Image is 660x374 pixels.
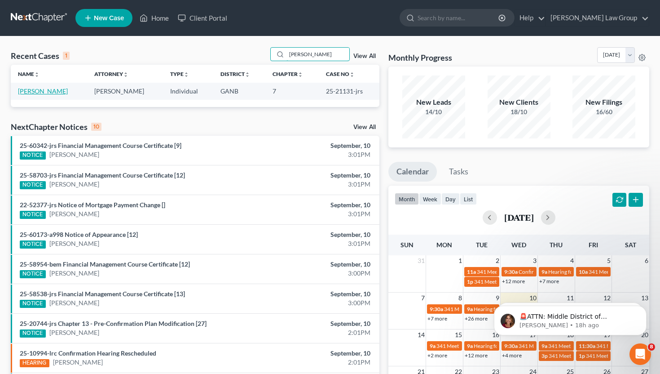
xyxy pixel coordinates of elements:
span: 9a [467,306,473,312]
a: Chapterunfold_more [273,71,303,77]
input: Search by name... [418,9,500,26]
div: 3:01PM [260,180,370,189]
a: 25-20744-jrs Chapter 13 - Pre-Confirmation Plan Modification [27] [20,320,207,327]
span: Fri [589,241,598,249]
a: Help [515,10,545,26]
div: September, 10 [260,289,370,298]
div: New Leads [402,97,465,107]
div: September, 10 [260,319,370,328]
span: 9a [541,268,547,275]
td: 7 [265,83,319,99]
td: [PERSON_NAME] [87,83,163,99]
div: 1 [63,52,70,60]
div: 3:00PM [260,269,370,278]
div: NOTICE [20,300,46,308]
span: 8 [648,343,655,351]
td: Individual [163,83,213,99]
button: day [441,193,460,205]
a: Home [135,10,173,26]
div: Recent Cases [11,50,70,61]
span: Wed [511,241,526,249]
a: Client Portal [173,10,232,26]
a: 25-60342-jrs Financial Management Course Certificate [9] [20,142,181,149]
h2: [DATE] [504,213,534,222]
input: Search by name... [286,48,349,61]
i: unfold_more [245,72,250,77]
a: +12 more [502,278,525,285]
a: [PERSON_NAME] [49,328,99,337]
div: NOTICE [20,181,46,189]
span: 341 Meeting for [PERSON_NAME] [436,343,517,349]
a: +26 more [465,315,488,322]
span: 1p [579,352,585,359]
div: 3:00PM [260,298,370,307]
a: [PERSON_NAME] [49,150,99,159]
span: 9:30a [430,306,443,312]
a: View All [353,124,376,130]
div: September, 10 [260,349,370,358]
div: 18/10 [488,107,550,116]
a: [PERSON_NAME] [18,87,68,95]
span: Sat [625,241,636,249]
iframe: Intercom live chat [629,343,651,365]
a: +7 more [427,315,447,322]
span: Hearing for [PERSON_NAME] [474,306,544,312]
span: 8 [458,293,463,303]
div: 3:01PM [260,209,370,218]
i: unfold_more [184,72,189,77]
iframe: Intercom notifications message [480,287,660,350]
div: HEARING [20,359,49,367]
a: 25-58954-bem Financial Management Course Certificate [12] [20,260,190,268]
a: [PERSON_NAME] [49,180,99,189]
span: Mon [436,241,452,249]
span: 6 [644,255,649,266]
i: unfold_more [298,72,303,77]
div: New Clients [488,97,550,107]
div: NOTICE [20,270,46,278]
span: Sun [400,241,414,249]
a: +4 more [502,352,522,359]
div: September, 10 [260,260,370,269]
div: NextChapter Notices [11,121,101,132]
i: unfold_more [123,72,128,77]
div: 14/10 [402,107,465,116]
div: NOTICE [20,151,46,160]
td: 25-21131-jrs [319,83,379,99]
a: [PERSON_NAME] [53,358,103,367]
a: +12 more [465,352,488,359]
span: 341 Meeting for [PERSON_NAME] [549,352,629,359]
div: September, 10 [260,230,370,239]
a: [PERSON_NAME] Law Group [546,10,649,26]
a: [PERSON_NAME] [49,239,99,248]
h3: Monthly Progress [388,52,452,63]
a: 25-58538-jrs Financial Management Course Certificate [13] [20,290,185,298]
span: 15 [454,329,463,340]
div: NOTICE [20,240,46,249]
a: [PERSON_NAME] [49,298,99,307]
div: 2:01PM [260,358,370,367]
span: 1 [458,255,463,266]
div: 3:01PM [260,239,370,248]
span: 14 [417,329,426,340]
span: 341 Meeting for [PERSON_NAME] & [PERSON_NAME] [444,306,572,312]
span: 3 [532,255,537,266]
span: 1p [467,278,473,285]
button: month [395,193,419,205]
a: Districtunfold_more [220,71,250,77]
button: week [419,193,441,205]
a: 25-58703-jrs Financial Management Course Certificate [12] [20,171,185,179]
span: 341 Meeting for [PERSON_NAME] [474,278,555,285]
span: 9a [430,343,436,349]
span: 2 [495,255,500,266]
span: Thu [550,241,563,249]
a: Tasks [441,162,476,182]
a: 25-60173-a998 Notice of Appearance [12] [20,231,138,238]
div: 10 [91,123,101,131]
div: 16/60 [572,107,635,116]
div: 3:01PM [260,150,370,159]
span: Hearing for [PERSON_NAME] [474,343,544,349]
a: [PERSON_NAME] [49,209,99,218]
